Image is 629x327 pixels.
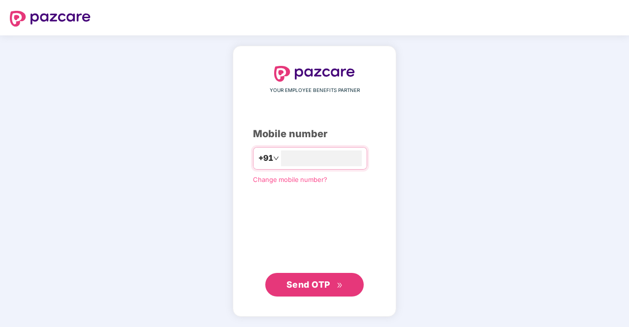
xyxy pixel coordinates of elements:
[286,279,330,290] span: Send OTP
[270,87,360,94] span: YOUR EMPLOYEE BENEFITS PARTNER
[10,11,91,27] img: logo
[337,282,343,289] span: double-right
[274,66,355,82] img: logo
[253,176,327,183] a: Change mobile number?
[253,126,376,142] div: Mobile number
[265,273,364,297] button: Send OTPdouble-right
[258,152,273,164] span: +91
[273,155,279,161] span: down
